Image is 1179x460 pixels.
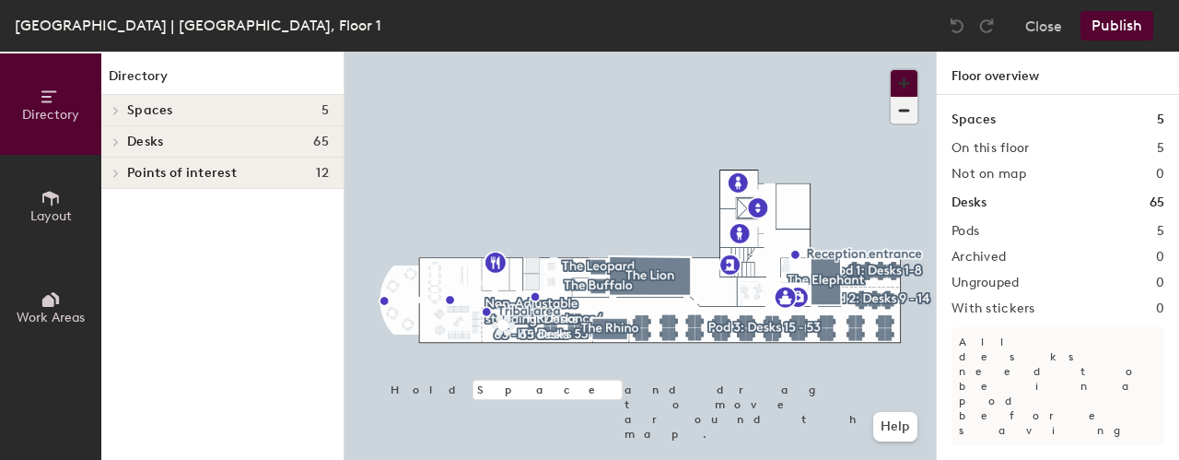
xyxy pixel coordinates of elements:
[101,66,344,95] h1: Directory
[951,327,1164,445] p: All desks need to be in a pod before saving
[127,103,173,118] span: Spaces
[30,208,72,224] span: Layout
[313,135,329,149] span: 65
[1156,250,1164,265] h2: 0
[316,166,329,181] span: 12
[1025,11,1062,41] button: Close
[17,310,85,325] span: Work Areas
[951,224,979,239] h2: Pods
[977,17,996,35] img: Redo
[951,141,1030,156] h2: On this floor
[1150,193,1164,213] h1: 65
[127,135,163,149] span: Desks
[127,166,237,181] span: Points of interest
[1080,11,1153,41] button: Publish
[951,301,1035,316] h2: With stickers
[22,107,79,123] span: Directory
[948,17,966,35] img: Undo
[951,167,1026,182] h2: Not on map
[1156,276,1164,290] h2: 0
[1156,167,1164,182] h2: 0
[951,193,986,213] h1: Desks
[321,103,329,118] span: 5
[873,412,917,442] button: Help
[1157,110,1164,130] h1: 5
[15,14,381,37] div: [GEOGRAPHIC_DATA] | [GEOGRAPHIC_DATA], Floor 1
[1156,301,1164,316] h2: 0
[937,52,1179,95] h1: Floor overview
[1157,141,1164,156] h2: 5
[951,250,1006,265] h2: Archived
[951,276,1020,290] h2: Ungrouped
[951,110,996,130] h1: Spaces
[1157,224,1164,239] h2: 5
